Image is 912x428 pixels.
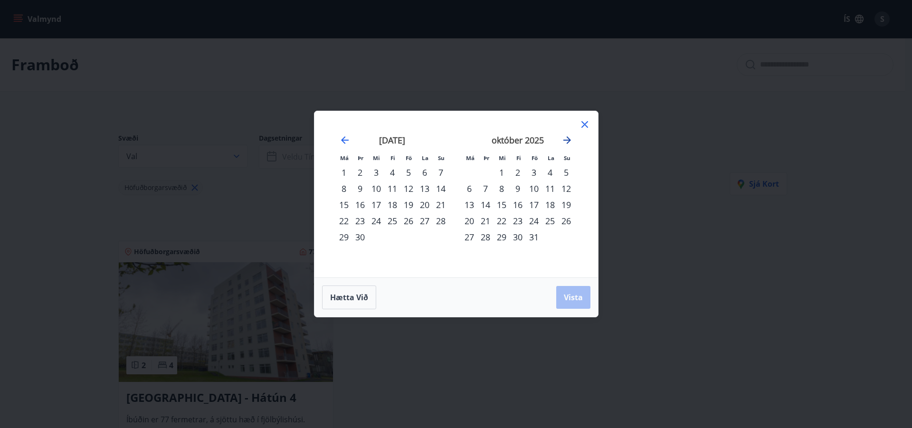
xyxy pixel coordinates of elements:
div: Calendar [326,123,587,266]
div: 13 [461,197,477,213]
small: Su [438,154,445,162]
div: 16 [510,197,526,213]
div: 3 [526,164,542,181]
div: 27 [417,213,433,229]
div: 28 [433,213,449,229]
td: Choose miðvikudagur, 22. október 2025 as your check-in date. It’s available. [494,213,510,229]
div: 13 [417,181,433,197]
div: 19 [558,197,574,213]
td: Choose laugardagur, 20. september 2025 as your check-in date. It’s available. [417,197,433,213]
small: Fi [390,154,395,162]
div: 20 [461,213,477,229]
td: Choose laugardagur, 25. október 2025 as your check-in date. It’s available. [542,213,558,229]
td: Choose miðvikudagur, 17. september 2025 as your check-in date. It’s available. [368,197,384,213]
td: Choose fimmtudagur, 18. september 2025 as your check-in date. It’s available. [384,197,400,213]
div: 15 [494,197,510,213]
div: 26 [400,213,417,229]
div: 20 [417,197,433,213]
td: Choose föstudagur, 19. september 2025 as your check-in date. It’s available. [400,197,417,213]
td: Choose fimmtudagur, 11. september 2025 as your check-in date. It’s available. [384,181,400,197]
strong: október 2025 [492,134,544,146]
div: 2 [510,164,526,181]
div: 17 [526,197,542,213]
td: Choose miðvikudagur, 29. október 2025 as your check-in date. It’s available. [494,229,510,245]
td: Choose laugardagur, 18. október 2025 as your check-in date. It’s available. [542,197,558,213]
div: 2 [352,164,368,181]
span: Hætta við [330,292,368,303]
div: 21 [477,213,494,229]
small: Má [466,154,475,162]
td: Choose fimmtudagur, 30. október 2025 as your check-in date. It’s available. [510,229,526,245]
div: 25 [542,213,558,229]
button: Hætta við [322,285,376,309]
td: Choose þriðjudagur, 14. október 2025 as your check-in date. It’s available. [477,197,494,213]
td: Choose þriðjudagur, 28. október 2025 as your check-in date. It’s available. [477,229,494,245]
div: 8 [336,181,352,197]
td: Choose mánudagur, 1. september 2025 as your check-in date. It’s available. [336,164,352,181]
td: Choose þriðjudagur, 2. september 2025 as your check-in date. It’s available. [352,164,368,181]
div: 29 [494,229,510,245]
div: 6 [461,181,477,197]
div: 29 [336,229,352,245]
div: 11 [542,181,558,197]
div: 19 [400,197,417,213]
td: Choose föstudagur, 10. október 2025 as your check-in date. It’s available. [526,181,542,197]
td: Choose fimmtudagur, 4. september 2025 as your check-in date. It’s available. [384,164,400,181]
td: Choose mánudagur, 20. október 2025 as your check-in date. It’s available. [461,213,477,229]
div: 27 [461,229,477,245]
td: Choose mánudagur, 22. september 2025 as your check-in date. It’s available. [336,213,352,229]
td: Choose laugardagur, 11. október 2025 as your check-in date. It’s available. [542,181,558,197]
td: Choose mánudagur, 29. september 2025 as your check-in date. It’s available. [336,229,352,245]
td: Choose föstudagur, 26. september 2025 as your check-in date. It’s available. [400,213,417,229]
div: 8 [494,181,510,197]
td: Choose þriðjudagur, 7. október 2025 as your check-in date. It’s available. [477,181,494,197]
div: 5 [558,164,574,181]
td: Choose fimmtudagur, 16. október 2025 as your check-in date. It’s available. [510,197,526,213]
div: 10 [526,181,542,197]
td: Choose miðvikudagur, 24. september 2025 as your check-in date. It’s available. [368,213,384,229]
td: Choose miðvikudagur, 1. október 2025 as your check-in date. It’s available. [494,164,510,181]
div: 9 [510,181,526,197]
div: 30 [510,229,526,245]
td: Choose sunnudagur, 19. október 2025 as your check-in date. It’s available. [558,197,574,213]
small: Fi [516,154,521,162]
td: Choose mánudagur, 15. september 2025 as your check-in date. It’s available. [336,197,352,213]
small: Þr [484,154,489,162]
td: Choose föstudagur, 17. október 2025 as your check-in date. It’s available. [526,197,542,213]
small: Þr [358,154,363,162]
div: 5 [400,164,417,181]
div: 1 [336,164,352,181]
td: Choose sunnudagur, 5. október 2025 as your check-in date. It’s available. [558,164,574,181]
td: Choose sunnudagur, 12. október 2025 as your check-in date. It’s available. [558,181,574,197]
td: Choose fimmtudagur, 2. október 2025 as your check-in date. It’s available. [510,164,526,181]
div: 4 [542,164,558,181]
div: 23 [352,213,368,229]
div: 15 [336,197,352,213]
div: Move backward to switch to the previous month. [339,134,351,146]
div: 21 [433,197,449,213]
small: La [548,154,554,162]
div: Move forward to switch to the next month. [561,134,573,146]
td: Choose miðvikudagur, 3. september 2025 as your check-in date. It’s available. [368,164,384,181]
td: Choose þriðjudagur, 23. september 2025 as your check-in date. It’s available. [352,213,368,229]
div: 10 [368,181,384,197]
small: Mi [373,154,380,162]
small: Fö [406,154,412,162]
div: 9 [352,181,368,197]
div: 14 [433,181,449,197]
div: 1 [494,164,510,181]
td: Choose miðvikudagur, 10. september 2025 as your check-in date. It’s available. [368,181,384,197]
div: 28 [477,229,494,245]
div: 25 [384,213,400,229]
td: Choose mánudagur, 8. september 2025 as your check-in date. It’s available. [336,181,352,197]
td: Choose föstudagur, 12. september 2025 as your check-in date. It’s available. [400,181,417,197]
td: Choose mánudagur, 13. október 2025 as your check-in date. It’s available. [461,197,477,213]
td: Choose mánudagur, 6. október 2025 as your check-in date. It’s available. [461,181,477,197]
small: Su [564,154,570,162]
td: Choose föstudagur, 3. október 2025 as your check-in date. It’s available. [526,164,542,181]
td: Choose sunnudagur, 21. september 2025 as your check-in date. It’s available. [433,197,449,213]
div: 23 [510,213,526,229]
div: 7 [477,181,494,197]
div: 30 [352,229,368,245]
strong: [DATE] [379,134,405,146]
